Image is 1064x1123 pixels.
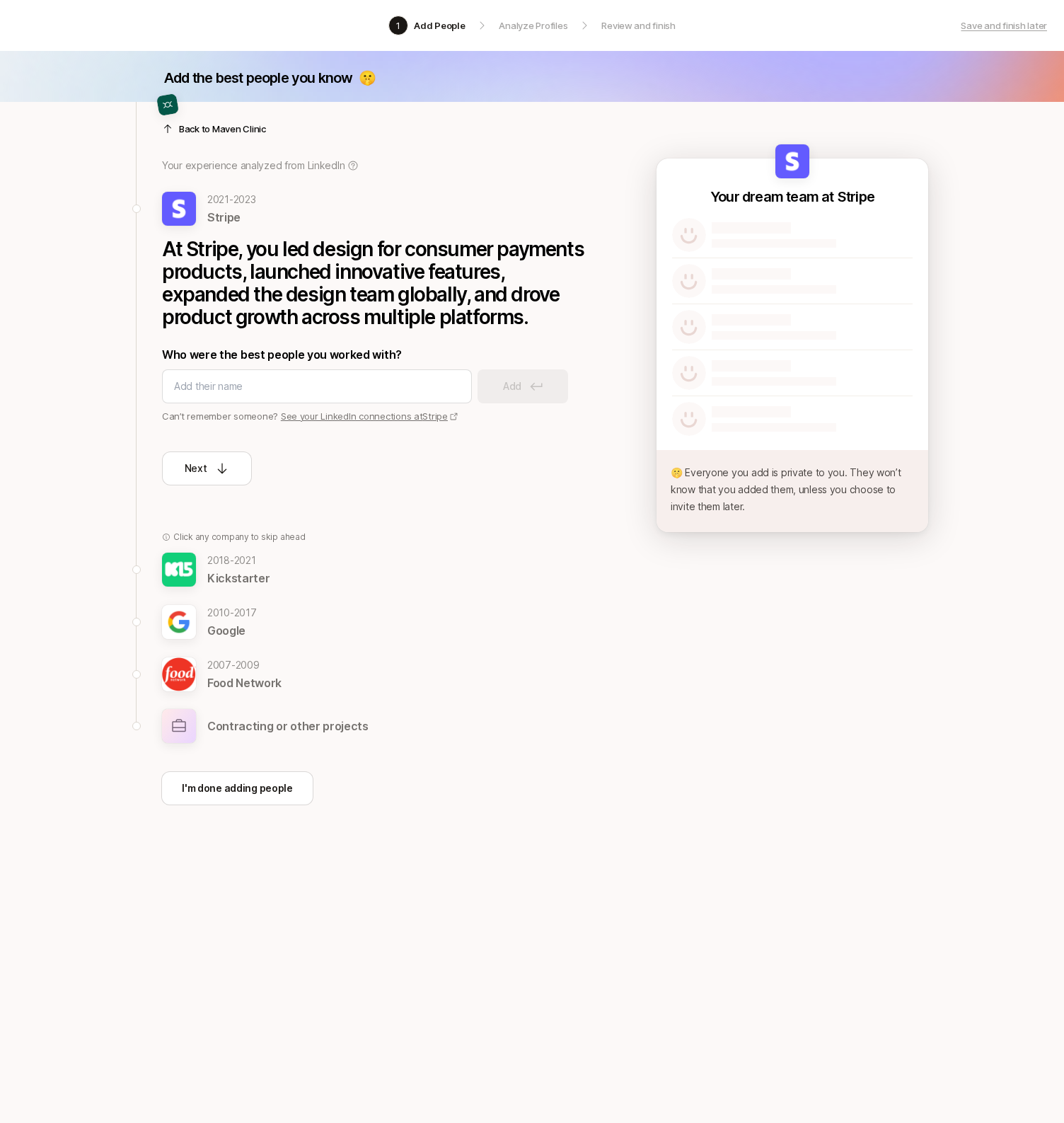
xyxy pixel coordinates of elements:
p: 2007 - 2009 [207,657,282,674]
img: 2b728d15_dfec_4a50_a887_651285096614.jpg [775,144,809,178]
p: 1 [396,18,400,33]
img: a7254db4_337d_4c9d_b6dd_23662af29265.jpg [156,93,179,116]
p: Can’t remember someone? [162,409,586,423]
p: 2018 - 2021 [207,552,270,569]
img: default-avatar.svg [672,310,706,344]
p: 2021 - 2023 [207,191,256,208]
p: I'm done adding people [182,780,293,797]
img: default-avatar.svg [672,218,706,252]
p: Stripe [838,187,874,207]
img: other-company-logo.svg [162,709,196,743]
p: Your dream team at [710,187,834,207]
p: Kickstarter [207,569,270,587]
p: 🤫 Everyone you add is private to you. They won’t know that you added them, unless you choose to i... [671,464,914,515]
img: default-avatar.svg [672,264,706,298]
img: 2b728d15_dfec_4a50_a887_651285096614.jpg [162,192,196,226]
p: Your experience analyzed from LinkedIn [162,157,345,174]
p: Google [207,621,257,640]
p: Review and finish [601,18,676,33]
button: I'm done adding people [161,771,313,805]
p: Click any company to skip ahead [173,531,306,543]
p: Contracting or other projects [207,717,369,735]
p: Analyze Profiles [499,18,567,33]
a: See your LinkedIn connections atStripe [281,410,458,422]
p: At Stripe, you led design for consumer payments products, launched innovative features, expanded ... [162,238,586,328]
img: 470a0071_3c6e_4645_8a9d_5e97721f63b8.jpg [162,605,196,639]
p: 🤫 [359,68,376,88]
img: default-avatar.svg [672,356,706,390]
p: Add People [414,18,465,33]
img: default-avatar.svg [672,402,706,436]
img: dfba762f_5e01_4da9_a322_ca2d4aa6ac9f.jpg [162,553,196,587]
p: Back to Maven Clinic [179,122,266,136]
p: 2010 - 2017 [207,604,257,621]
p: Add the best people you know [164,68,353,88]
img: 80d75750_41d9_418a_b2f0_2a5bb8a4d920.jpg [162,657,196,691]
p: Stripe [207,208,256,226]
p: Next [185,460,207,477]
input: Add their name [174,378,460,395]
button: Next [162,451,252,485]
p: Who were the best people you worked with? [162,345,586,364]
p: Food Network [207,674,282,692]
a: Save and finish later [961,18,1047,33]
